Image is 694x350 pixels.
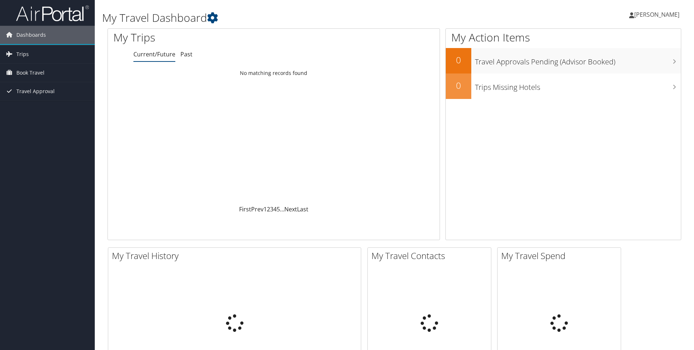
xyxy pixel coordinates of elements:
[475,53,681,67] h3: Travel Approvals Pending (Advisor Booked)
[501,250,621,262] h2: My Travel Spend
[133,50,175,58] a: Current/Future
[371,250,491,262] h2: My Travel Contacts
[16,64,44,82] span: Book Travel
[264,205,267,213] a: 1
[280,205,284,213] span: …
[297,205,308,213] a: Last
[16,82,55,100] span: Travel Approval
[446,30,681,45] h1: My Action Items
[277,205,280,213] a: 5
[273,205,277,213] a: 4
[475,79,681,92] h3: Trips Missing Hotels
[284,205,297,213] a: Next
[180,50,192,58] a: Past
[239,205,251,213] a: First
[16,45,29,63] span: Trips
[629,4,687,25] a: [PERSON_NAME]
[102,10,492,25] h1: My Travel Dashboard
[446,79,471,92] h2: 0
[251,205,264,213] a: Prev
[113,30,296,45] h1: My Trips
[634,11,679,19] span: [PERSON_NAME]
[16,26,46,44] span: Dashboards
[446,54,471,66] h2: 0
[270,205,273,213] a: 3
[267,205,270,213] a: 2
[112,250,361,262] h2: My Travel History
[446,73,681,99] a: 0Trips Missing Hotels
[446,48,681,73] a: 0Travel Approvals Pending (Advisor Booked)
[108,67,440,80] td: No matching records found
[16,5,89,22] img: airportal-logo.png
